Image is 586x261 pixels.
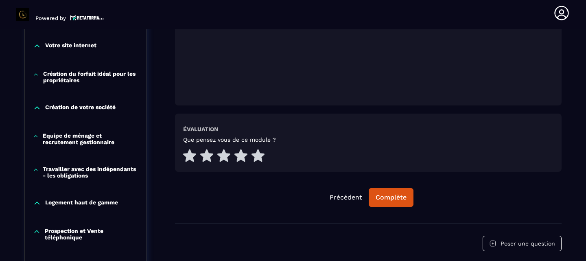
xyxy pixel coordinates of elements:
[183,126,218,132] h6: Évaluation
[70,14,104,21] img: logo
[45,42,96,50] p: Votre site internet
[43,132,138,145] p: Equipe de ménage et recrutement gestionnaire
[45,199,118,207] p: Logement haut de gamme
[45,228,138,241] p: Prospection et Vente téléphonique
[35,15,66,21] p: Powered by
[369,188,413,207] button: Complète
[183,136,276,143] h5: Que pensez vous de ce module ?
[43,166,138,179] p: Travailler avec des indépendants - les obligations
[376,193,407,202] div: Complète
[45,104,116,112] p: Création de votre société
[16,8,29,21] img: logo-branding
[43,70,138,83] p: Création du forfait idéal pour les propriétaires
[323,189,369,206] button: Précédent
[483,236,562,251] button: Poser une question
